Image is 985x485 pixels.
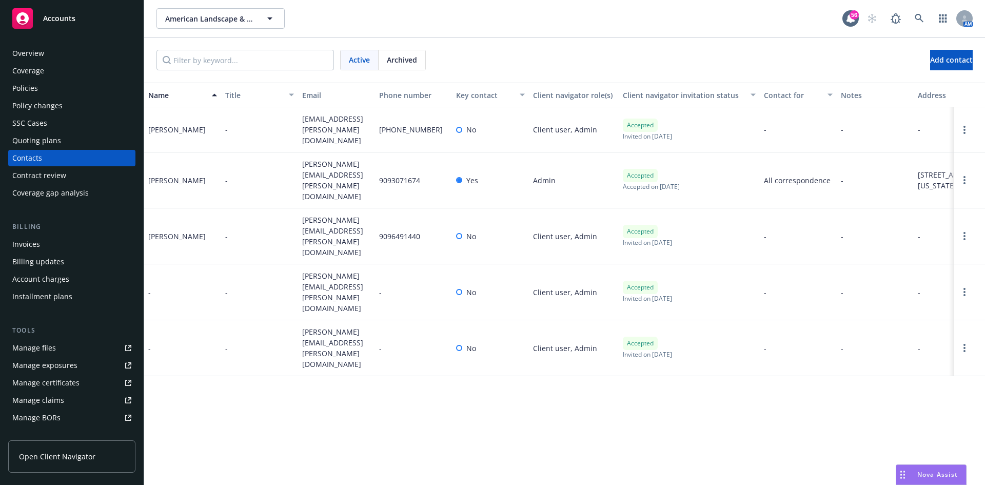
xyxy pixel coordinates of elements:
[144,83,221,107] button: Name
[917,470,958,479] span: Nova Assist
[12,392,64,409] div: Manage claims
[8,392,135,409] a: Manage claims
[148,287,151,298] div: -
[8,167,135,184] a: Contract review
[221,83,298,107] button: Title
[466,175,478,186] span: Yes
[896,465,909,484] div: Drag to move
[379,343,382,354] span: -
[12,271,69,287] div: Account charges
[466,343,476,354] span: No
[627,171,654,180] span: Accepted
[623,132,672,141] span: Invited on [DATE]
[12,254,64,270] div: Billing updates
[764,124,766,135] span: -
[8,115,135,131] a: SSC Cases
[375,83,452,107] button: Phone number
[8,254,135,270] a: Billing updates
[148,343,151,354] div: -
[12,375,80,391] div: Manage certificates
[533,343,597,354] span: Client user, Admin
[225,90,283,101] div: Title
[379,287,382,298] span: -
[8,288,135,305] a: Installment plans
[156,8,285,29] button: American Landscape & Maintenance, Inc.
[302,215,371,258] span: [PERSON_NAME][EMAIL_ADDRESS][PERSON_NAME][DOMAIN_NAME]
[12,236,40,253] div: Invoices
[12,410,61,426] div: Manage BORs
[148,90,206,101] div: Name
[627,227,654,236] span: Accepted
[466,287,476,298] span: No
[8,150,135,166] a: Contacts
[12,185,89,201] div: Coverage gap analysis
[12,63,44,79] div: Coverage
[619,83,760,107] button: Client navigator invitation status
[8,271,135,287] a: Account charges
[627,339,654,348] span: Accepted
[466,124,476,135] span: No
[918,124,920,135] span: -
[837,83,914,107] button: Notes
[896,464,967,485] button: Nova Assist
[12,357,77,374] div: Manage exposures
[12,98,63,114] div: Policy changes
[8,132,135,149] a: Quoting plans
[841,90,910,101] div: Notes
[8,222,135,232] div: Billing
[8,236,135,253] a: Invoices
[148,231,206,242] div: [PERSON_NAME]
[302,159,371,202] span: [PERSON_NAME][EMAIL_ADDRESS][PERSON_NAME][DOMAIN_NAME]
[452,83,529,107] button: Key contact
[302,270,371,314] span: [PERSON_NAME][EMAIL_ADDRESS][PERSON_NAME][DOMAIN_NAME]
[533,90,615,101] div: Client navigator role(s)
[12,288,72,305] div: Installment plans
[379,175,420,186] span: 9093071674
[302,90,371,101] div: Email
[764,287,766,298] span: -
[456,90,514,101] div: Key contact
[225,175,228,186] span: -
[933,8,953,29] a: Switch app
[764,343,766,354] span: -
[43,14,75,23] span: Accounts
[12,132,61,149] div: Quoting plans
[930,50,973,70] button: Add contact
[8,410,135,426] a: Manage BORs
[533,175,556,186] span: Admin
[379,124,443,135] span: [PHONE_NUMBER]
[909,8,930,29] a: Search
[19,451,95,462] span: Open Client Navigator
[841,343,843,354] span: -
[760,83,837,107] button: Contact for
[466,231,476,242] span: No
[958,230,971,242] a: Open options
[12,427,90,443] div: Summary of insurance
[302,326,371,370] span: [PERSON_NAME][EMAIL_ADDRESS][PERSON_NAME][DOMAIN_NAME]
[862,8,882,29] a: Start snowing
[225,287,228,298] span: -
[387,54,417,65] span: Archived
[148,175,206,186] div: [PERSON_NAME]
[958,124,971,136] a: Open options
[885,8,906,29] a: Report a Bug
[8,375,135,391] a: Manage certificates
[958,342,971,354] a: Open options
[302,113,371,146] span: [EMAIL_ADDRESS][PERSON_NAME][DOMAIN_NAME]
[349,54,370,65] span: Active
[8,185,135,201] a: Coverage gap analysis
[533,231,597,242] span: Client user, Admin
[8,427,135,443] a: Summary of insurance
[841,231,843,242] span: -
[918,287,920,298] span: -
[379,90,448,101] div: Phone number
[623,90,744,101] div: Client navigator invitation status
[841,287,843,298] span: -
[12,340,56,356] div: Manage files
[533,124,597,135] span: Client user, Admin
[8,4,135,33] a: Accounts
[841,124,843,135] span: -
[918,343,920,354] span: -
[958,174,971,186] a: Open options
[8,98,135,114] a: Policy changes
